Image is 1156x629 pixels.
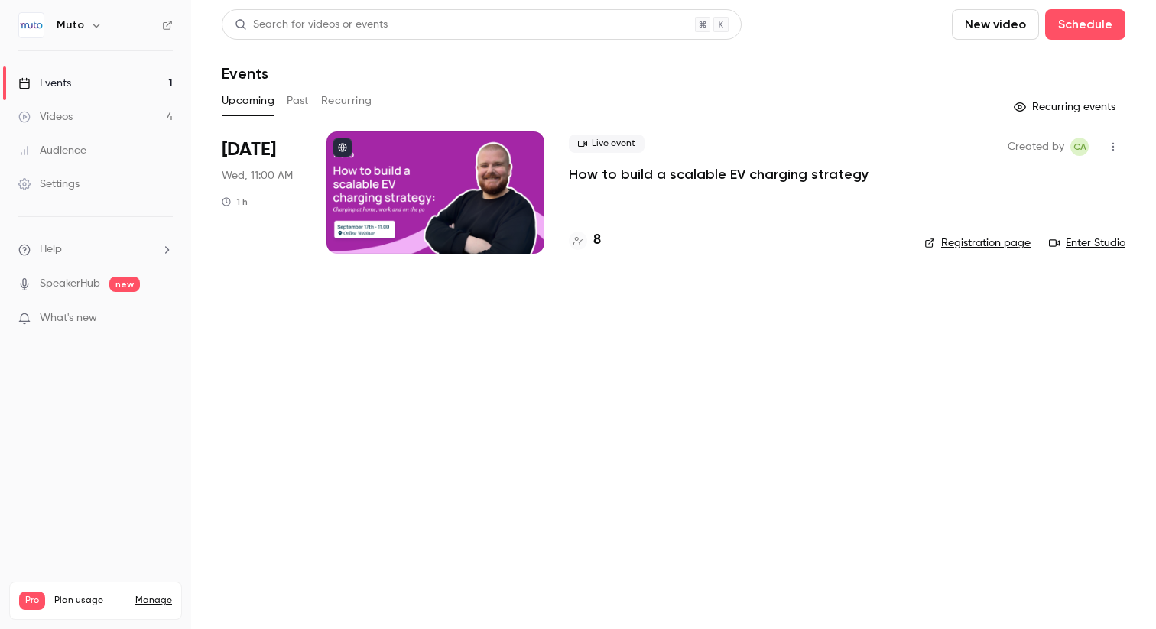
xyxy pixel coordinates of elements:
button: Recurring events [1007,95,1125,119]
a: Manage [135,595,172,607]
span: CA [1073,138,1086,156]
div: Audience [18,143,86,158]
button: Upcoming [222,89,274,113]
h1: Events [222,64,268,83]
button: Recurring [321,89,372,113]
h6: Muto [57,18,84,33]
div: Events [18,76,71,91]
span: Pro [19,592,45,610]
span: Plan usage [54,595,126,607]
div: Sep 17 Wed, 11:00 AM (Europe/Brussels) [222,131,302,254]
h4: 8 [593,230,601,251]
span: Catalina Assennato [1070,138,1089,156]
button: Past [287,89,309,113]
img: Muto [19,13,44,37]
button: New video [952,9,1039,40]
button: Schedule [1045,9,1125,40]
a: Enter Studio [1049,235,1125,251]
div: 1 h [222,196,248,208]
div: Search for videos or events [235,17,388,33]
a: Registration page [924,235,1031,251]
a: How to build a scalable EV charging strategy [569,165,869,183]
iframe: Noticeable Trigger [154,312,173,326]
div: Videos [18,109,73,125]
span: Help [40,242,62,258]
li: help-dropdown-opener [18,242,173,258]
a: SpeakerHub [40,276,100,292]
span: new [109,277,140,292]
span: Created by [1008,138,1064,156]
a: 8 [569,230,601,251]
span: Wed, 11:00 AM [222,168,293,183]
span: What's new [40,310,97,326]
span: [DATE] [222,138,276,162]
span: Live event [569,135,645,153]
div: Settings [18,177,80,192]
